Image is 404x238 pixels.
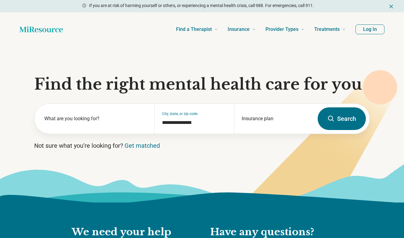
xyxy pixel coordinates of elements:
[388,2,394,10] button: Dismiss
[228,17,256,42] a: Insurance
[314,25,340,34] span: Treatments
[176,25,212,34] span: Find a Therapist
[44,115,147,122] label: What are you looking for?
[265,17,305,42] a: Provider Types
[265,25,298,34] span: Provider Types
[355,24,384,34] button: Log In
[124,142,160,149] a: Get matched
[314,17,346,42] a: Treatments
[34,75,370,94] h1: Find the right mental health care for you
[20,23,63,35] a: Home page
[34,141,370,150] p: Not sure what you’re looking for?
[176,17,218,42] a: Find a Therapist
[228,25,250,34] span: Insurance
[89,2,314,9] p: If you are at risk of harming yourself or others, or experiencing a mental health crisis, call 98...
[318,107,366,130] button: Search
